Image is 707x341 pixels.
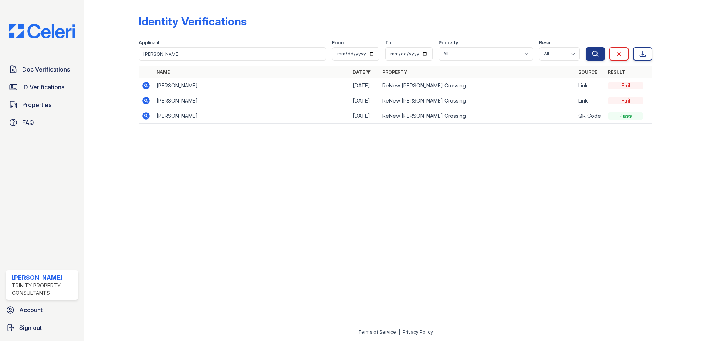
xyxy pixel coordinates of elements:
[385,40,391,46] label: To
[22,83,64,92] span: ID Verifications
[12,273,75,282] div: [PERSON_NAME]
[139,47,326,61] input: Search by name or phone number
[6,80,78,94] a: ID Verifications
[22,65,70,74] span: Doc Verifications
[608,112,643,120] div: Pass
[332,40,344,46] label: From
[350,93,379,108] td: [DATE]
[403,329,433,335] a: Privacy Policy
[6,115,78,130] a: FAQ
[6,97,78,112] a: Properties
[350,78,379,93] td: [DATE]
[153,108,350,124] td: [PERSON_NAME]
[379,93,576,108] td: ReNew [PERSON_NAME] Crossing
[353,69,371,75] a: Date ▼
[608,97,643,104] div: Fail
[399,329,400,335] div: |
[139,15,247,28] div: Identity Verifications
[22,100,51,109] span: Properties
[12,282,75,297] div: Trinity Property Consultants
[139,40,159,46] label: Applicant
[439,40,458,46] label: Property
[153,78,350,93] td: [PERSON_NAME]
[608,69,625,75] a: Result
[19,306,43,314] span: Account
[3,24,81,38] img: CE_Logo_Blue-a8612792a0a2168367f1c8372b55b34899dd931a85d93a1a3d3e32e68fde9ad4.png
[575,78,605,93] td: Link
[539,40,553,46] label: Result
[578,69,597,75] a: Source
[379,108,576,124] td: ReNew [PERSON_NAME] Crossing
[3,303,81,317] a: Account
[3,320,81,335] a: Sign out
[153,93,350,108] td: [PERSON_NAME]
[382,69,407,75] a: Property
[608,82,643,89] div: Fail
[575,108,605,124] td: QR Code
[6,62,78,77] a: Doc Verifications
[19,323,42,332] span: Sign out
[379,78,576,93] td: ReNew [PERSON_NAME] Crossing
[358,329,396,335] a: Terms of Service
[156,69,170,75] a: Name
[350,108,379,124] td: [DATE]
[22,118,34,127] span: FAQ
[575,93,605,108] td: Link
